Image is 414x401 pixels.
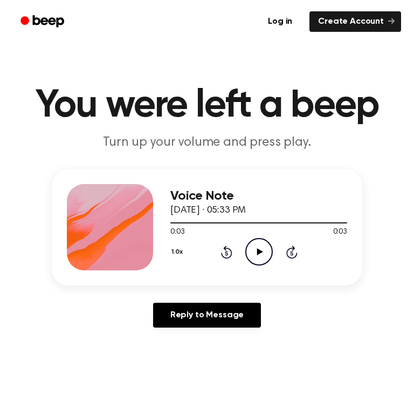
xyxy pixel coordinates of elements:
[13,86,401,125] h1: You were left a beep
[333,227,347,238] span: 0:03
[170,243,187,261] button: 1.0x
[309,11,401,32] a: Create Account
[170,206,246,215] span: [DATE] · 05:33 PM
[13,11,74,32] a: Beep
[170,189,347,203] h3: Voice Note
[13,134,401,152] p: Turn up your volume and press play.
[170,227,184,238] span: 0:03
[153,303,261,328] a: Reply to Message
[257,9,303,34] a: Log in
